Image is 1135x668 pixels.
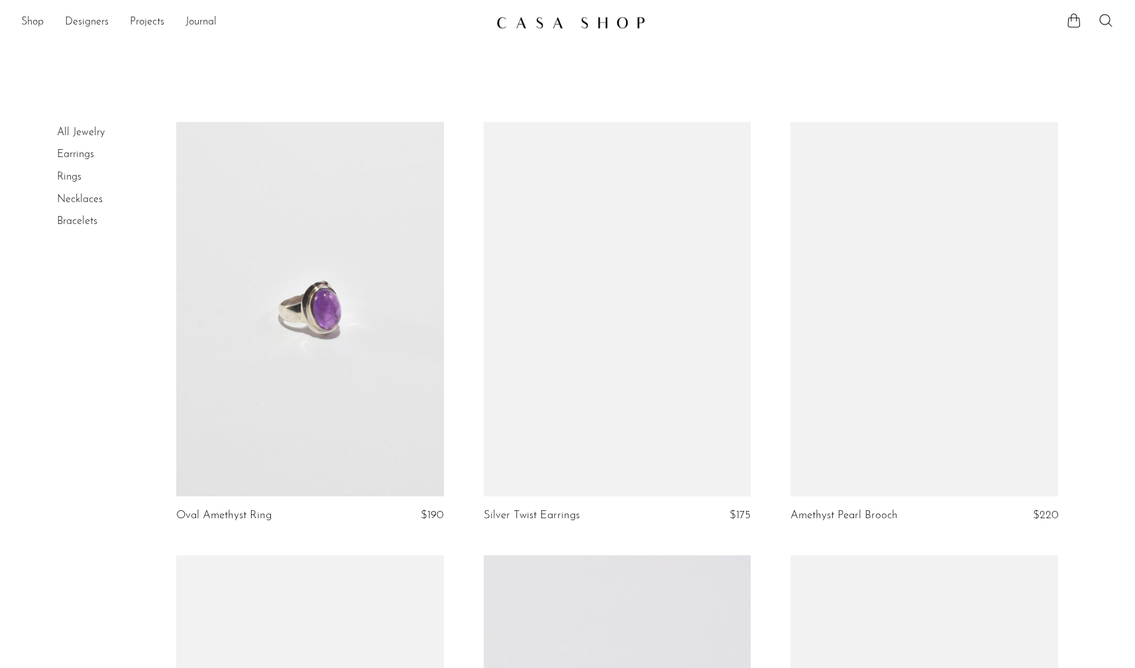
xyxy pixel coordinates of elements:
[790,510,898,522] a: Amethyst Pearl Brooch
[730,510,751,521] span: $175
[21,11,486,34] ul: NEW HEADER MENU
[21,14,44,31] a: Shop
[57,127,105,138] a: All Jewelry
[21,11,486,34] nav: Desktop navigation
[57,172,81,182] a: Rings
[130,14,164,31] a: Projects
[57,194,103,205] a: Necklaces
[57,216,97,227] a: Bracelets
[186,14,217,31] a: Journal
[65,14,109,31] a: Designers
[1033,510,1058,521] span: $220
[421,510,443,521] span: $190
[176,510,272,522] a: Oval Amethyst Ring
[484,510,580,522] a: Silver Twist Earrings
[57,149,94,160] a: Earrings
